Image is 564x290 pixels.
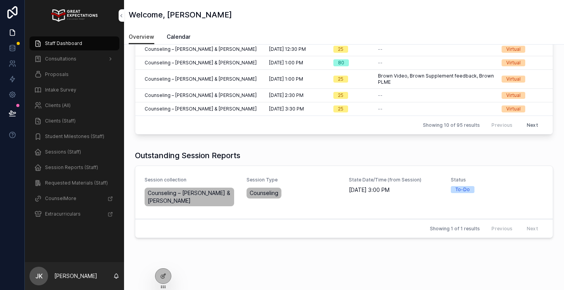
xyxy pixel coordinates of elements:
[45,102,71,109] span: Clients (All)
[451,177,543,183] span: Status
[148,189,231,205] span: Counseling – [PERSON_NAME] & [PERSON_NAME]
[45,180,108,186] span: Requested Materials (Staff)
[45,118,76,124] span: Clients (Staff)
[338,46,343,53] div: 25
[250,189,278,197] span: Counseling
[129,30,154,45] a: Overview
[145,106,257,112] span: Counseling – [PERSON_NAME] & [PERSON_NAME]
[35,271,43,281] span: JK
[45,87,76,93] span: Intake Survey
[29,129,119,143] a: Student Milestones (Staff)
[506,59,521,66] div: Virtual
[29,52,119,66] a: Consultations
[269,60,303,66] span: [DATE] 1:00 PM
[45,195,76,202] span: CounselMore
[45,164,98,171] span: Session Reports (Staff)
[338,92,343,99] div: 25
[455,186,470,193] div: To-Do
[423,122,480,128] span: Showing 10 of 95 results
[378,46,383,52] span: --
[145,177,237,183] span: Session collection
[506,92,521,99] div: Virtual
[29,207,119,221] a: Extracurriculars
[45,133,104,140] span: Student Milestones (Staff)
[129,33,154,41] span: Overview
[247,177,339,183] span: Session Type
[29,114,119,128] a: Clients (Staff)
[29,176,119,190] a: Requested Materials (Staff)
[338,59,344,66] div: 80
[378,92,383,98] span: --
[29,145,119,159] a: Sessions (Staff)
[167,33,190,41] span: Calendar
[29,192,119,205] a: CounselMore
[29,161,119,174] a: Session Reports (Staff)
[349,177,442,183] span: State Date/Time (from Session)
[129,9,232,20] h1: Welcome, [PERSON_NAME]
[51,9,97,22] img: App logo
[338,76,343,83] div: 25
[430,226,480,232] span: Showing 1 of 1 results
[521,119,543,131] button: Next
[145,46,257,52] span: Counseling – [PERSON_NAME] & [PERSON_NAME]
[25,31,124,231] div: scrollable content
[45,149,81,155] span: Sessions (Staff)
[45,211,81,217] span: Extracurriculars
[29,83,119,97] a: Intake Survey
[269,76,303,82] span: [DATE] 1:00 PM
[167,30,190,45] a: Calendar
[378,73,497,85] span: Brown Video, Brown Supplement feedback, Brown PLME
[269,46,306,52] span: [DATE] 12:30 PM
[45,56,76,62] span: Consultations
[269,106,304,112] span: [DATE] 3:30 PM
[45,40,82,47] span: Staff Dashboard
[29,36,119,50] a: Staff Dashboard
[378,60,383,66] span: --
[145,92,257,98] span: Counseling – [PERSON_NAME] & [PERSON_NAME]
[349,186,442,194] span: [DATE] 3:00 PM
[506,46,521,53] div: Virtual
[145,76,257,82] span: Counseling – [PERSON_NAME] & [PERSON_NAME]
[29,67,119,81] a: Proposals
[378,106,383,112] span: --
[506,76,521,83] div: Virtual
[135,150,240,161] h1: Outstanding Session Reports
[506,105,521,112] div: Virtual
[145,60,257,66] span: Counseling – [PERSON_NAME] & [PERSON_NAME]
[269,92,304,98] span: [DATE] 2:30 PM
[45,71,69,78] span: Proposals
[338,105,343,112] div: 25
[54,272,97,280] p: [PERSON_NAME]
[29,98,119,112] a: Clients (All)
